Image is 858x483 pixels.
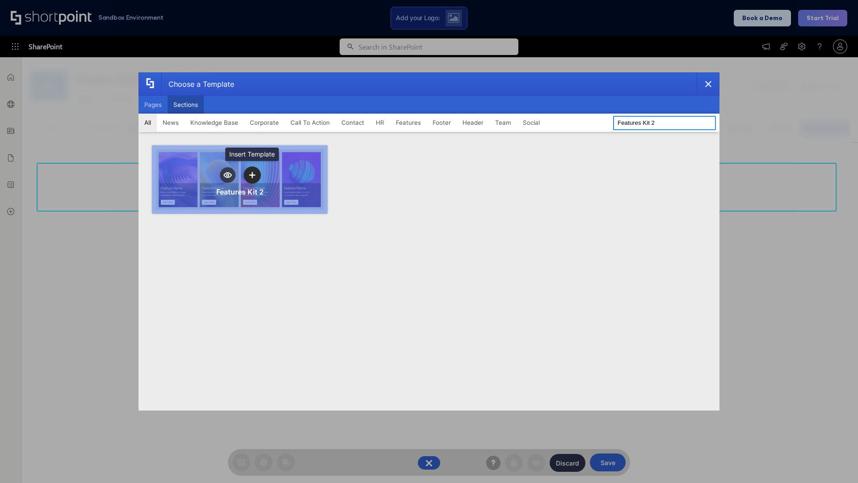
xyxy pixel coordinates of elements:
[139,96,168,114] button: Pages
[427,114,457,131] button: Footer
[139,72,719,411] div: template selector
[157,114,185,131] button: News
[244,114,285,131] button: Corporate
[457,114,489,131] button: Header
[813,440,858,483] iframe: Chat Widget
[390,114,427,131] button: Features
[370,114,390,131] button: HR
[489,114,517,131] button: Team
[285,114,336,131] button: Call To Action
[168,96,204,114] button: Sections
[185,114,244,131] button: Knowledge Base
[161,73,234,95] div: Choose a Template
[613,116,716,130] input: Search
[216,187,264,196] div: Features Kit 2
[517,114,546,131] button: Social
[336,114,370,131] button: Contact
[139,114,157,131] button: All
